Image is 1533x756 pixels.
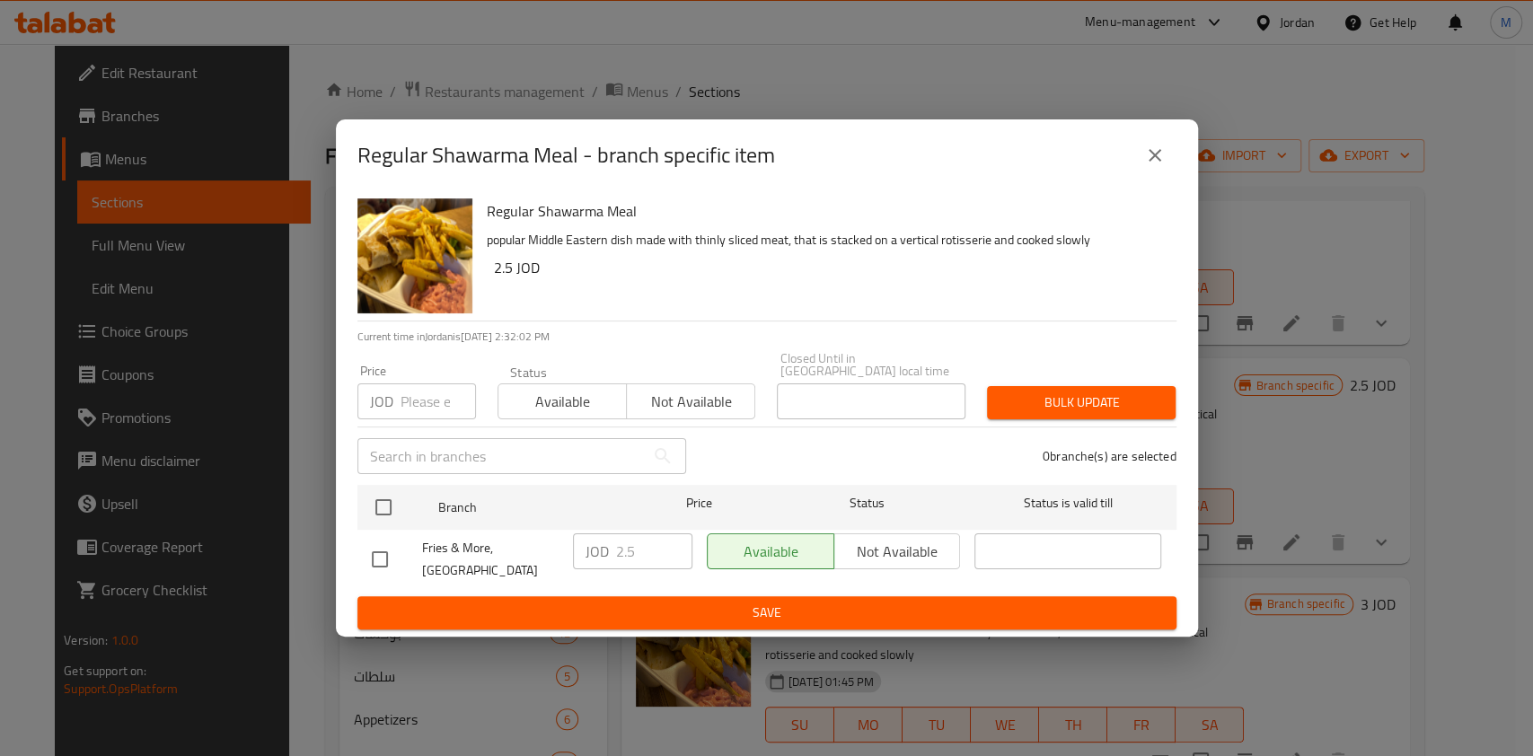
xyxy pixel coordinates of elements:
button: Not available [626,383,755,419]
p: Current time in Jordan is [DATE] 2:32:02 PM [357,329,1176,345]
button: Available [498,383,627,419]
button: Bulk update [987,386,1176,419]
h6: 2.5 JOD [494,255,1162,280]
h2: Regular Shawarma Meal - branch specific item [357,141,775,170]
h6: Regular Shawarma Meal [487,198,1162,224]
p: 0 branche(s) are selected [1043,447,1176,465]
p: JOD [370,391,393,412]
input: Please enter price [401,383,476,419]
span: Not available [634,389,748,415]
button: close [1133,134,1176,177]
span: Fries & More, [GEOGRAPHIC_DATA] [422,537,559,582]
p: JOD [586,541,609,562]
span: Status [773,492,960,514]
button: Save [357,596,1176,629]
span: Status is valid till [974,492,1161,514]
span: Save [372,602,1162,624]
img: Regular Shawarma Meal [357,198,472,313]
span: Available [506,389,620,415]
span: Price [639,492,759,514]
input: Please enter price [616,533,692,569]
input: Search in branches [357,438,645,474]
p: popular Middle Eastern dish made with thinly sliced meat, that is stacked on a vertical rotisseri... [487,229,1162,251]
span: Branch [438,497,625,519]
span: Bulk update [1001,391,1161,414]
